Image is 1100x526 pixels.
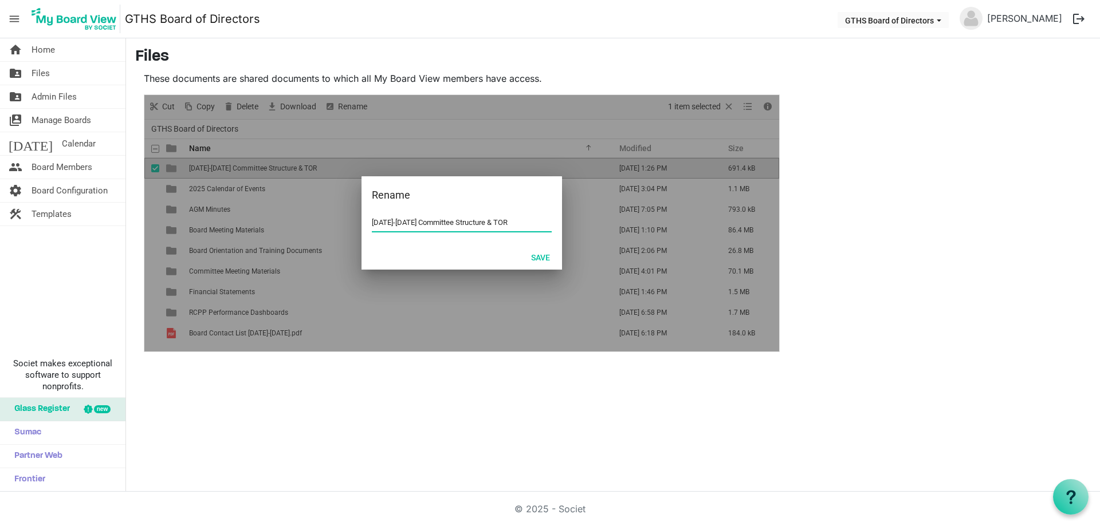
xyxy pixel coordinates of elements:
[9,38,22,61] span: home
[9,468,45,491] span: Frontier
[9,445,62,468] span: Partner Web
[9,62,22,85] span: folder_shared
[32,156,92,179] span: Board Members
[32,109,91,132] span: Manage Boards
[5,358,120,392] span: Societ makes exceptional software to support nonprofits.
[28,5,125,33] a: My Board View Logo
[32,62,50,85] span: Files
[32,203,72,226] span: Templates
[32,38,55,61] span: Home
[960,7,983,30] img: no-profile-picture.svg
[9,156,22,179] span: people
[9,203,22,226] span: construction
[3,8,25,30] span: menu
[372,187,516,204] div: Rename
[62,132,96,155] span: Calendar
[372,214,552,231] input: Enter your new name
[1067,7,1091,31] button: logout
[838,12,949,28] button: GTHS Board of Directors dropdownbutton
[94,405,111,413] div: new
[524,249,557,265] button: Save
[514,503,586,515] a: © 2025 - Societ
[983,7,1067,30] a: [PERSON_NAME]
[125,7,260,30] a: GTHS Board of Directors
[9,421,41,444] span: Sumac
[32,179,108,202] span: Board Configuration
[32,85,77,108] span: Admin Files
[9,109,22,132] span: switch_account
[9,398,70,421] span: Glass Register
[9,179,22,202] span: settings
[144,72,780,85] p: These documents are shared documents to which all My Board View members have access.
[9,85,22,108] span: folder_shared
[135,48,1091,67] h3: Files
[28,5,120,33] img: My Board View Logo
[9,132,53,155] span: [DATE]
